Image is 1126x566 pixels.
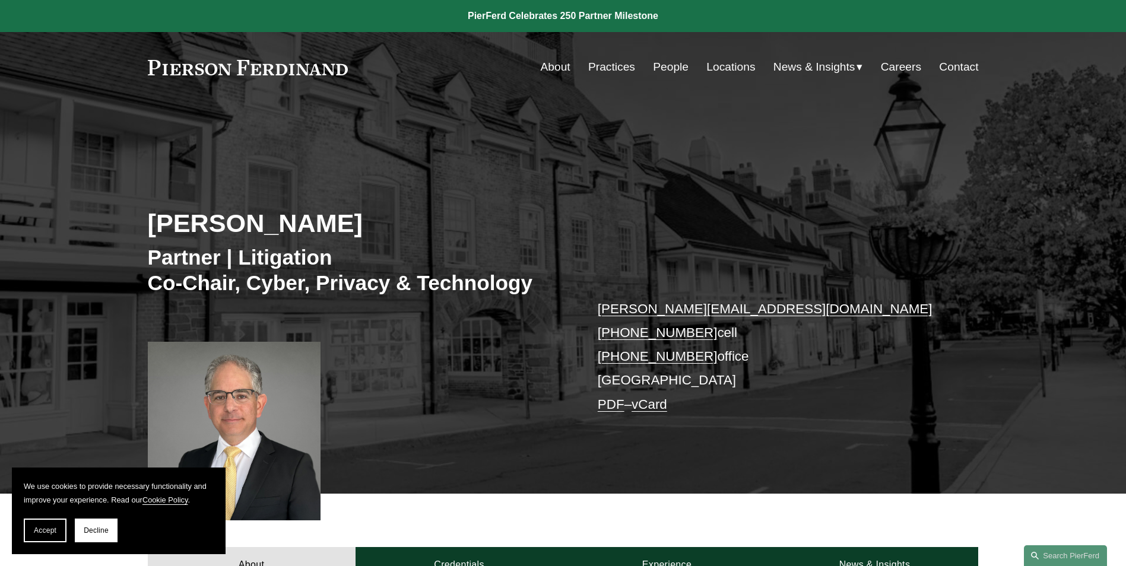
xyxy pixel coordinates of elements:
a: folder dropdown [773,56,863,78]
a: About [541,56,570,78]
a: [PERSON_NAME][EMAIL_ADDRESS][DOMAIN_NAME] [598,301,932,316]
a: Contact [939,56,978,78]
a: PDF [598,397,624,412]
span: News & Insights [773,57,855,78]
a: Practices [588,56,635,78]
button: Accept [24,519,66,542]
a: Cookie Policy [142,495,188,504]
a: Locations [706,56,755,78]
a: People [653,56,689,78]
a: Search this site [1024,545,1107,566]
span: Decline [84,526,109,535]
a: [PHONE_NUMBER] [598,325,718,340]
span: Accept [34,526,56,535]
h2: [PERSON_NAME] [148,208,563,239]
a: vCard [632,397,667,412]
a: [PHONE_NUMBER] [598,349,718,364]
a: Careers [881,56,921,78]
section: Cookie banner [12,468,226,554]
p: cell office [GEOGRAPHIC_DATA] – [598,297,944,417]
p: We use cookies to provide necessary functionality and improve your experience. Read our . [24,479,214,507]
h3: Partner | Litigation Co-Chair, Cyber, Privacy & Technology [148,244,563,296]
button: Decline [75,519,118,542]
